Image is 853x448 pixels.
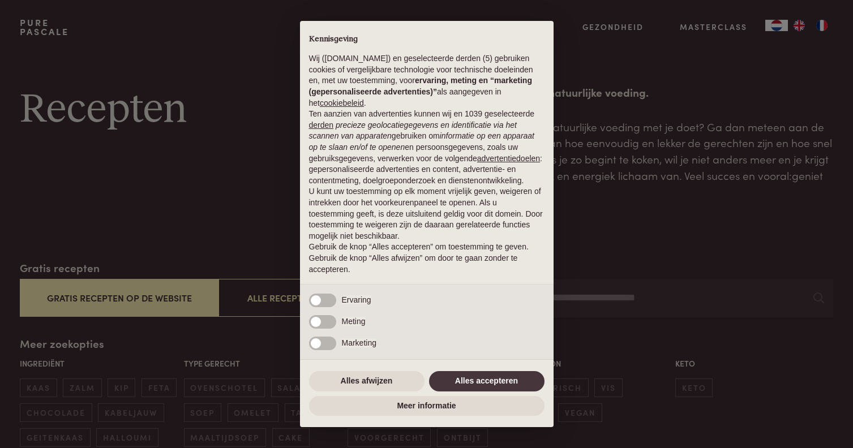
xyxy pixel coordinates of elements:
button: derden [309,120,334,131]
span: Ervaring [342,295,371,304]
em: precieze geolocatiegegevens en identificatie via het scannen van apparaten [309,120,517,141]
button: advertentiedoelen [477,153,540,165]
span: Meting [342,317,366,326]
p: Wij ([DOMAIN_NAME]) en geselecteerde derden (5) gebruiken cookies of vergelijkbare technologie vo... [309,53,545,109]
p: Ten aanzien van advertenties kunnen wij en 1039 geselecteerde gebruiken om en persoonsgegevens, z... [309,109,545,186]
button: Meer informatie [309,396,545,416]
button: Alles afwijzen [309,371,425,391]
button: Alles accepteren [429,371,545,391]
span: Marketing [342,338,376,347]
strong: ervaring, meting en “marketing (gepersonaliseerde advertenties)” [309,76,532,96]
h2: Kennisgeving [309,35,545,45]
a: cookiebeleid [320,98,364,107]
p: Gebruik de knop “Alles accepteren” om toestemming te geven. Gebruik de knop “Alles afwijzen” om d... [309,242,545,275]
p: U kunt uw toestemming op elk moment vrijelijk geven, weigeren of intrekken door het voorkeurenpan... [309,186,545,242]
em: informatie op een apparaat op te slaan en/of te openen [309,131,535,152]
